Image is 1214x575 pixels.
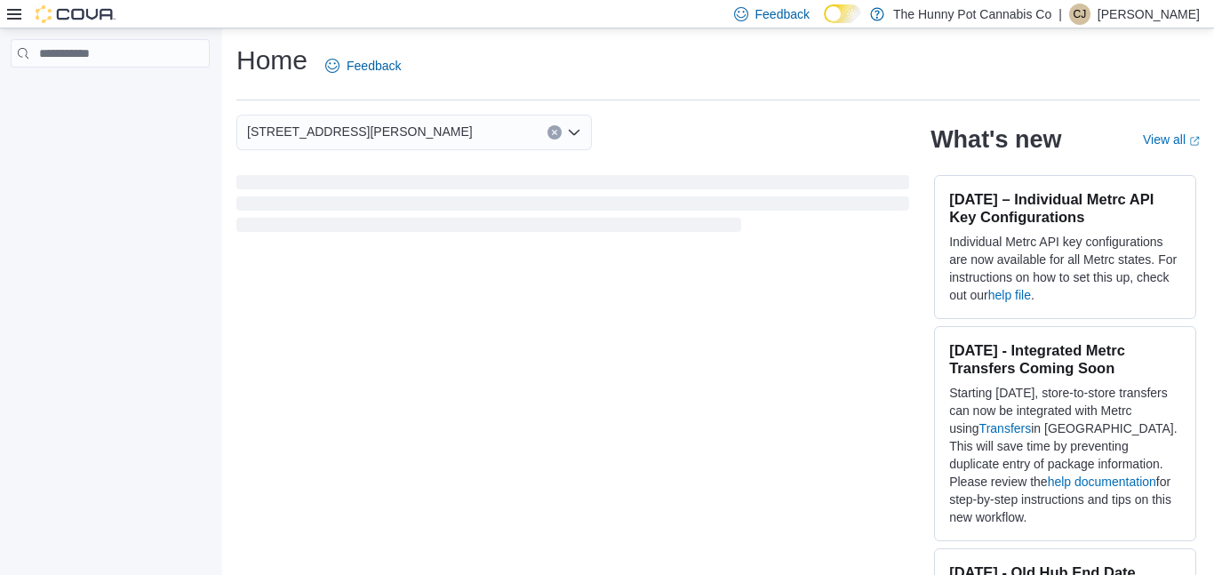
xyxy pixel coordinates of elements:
h1: Home [236,43,307,78]
button: Clear input [547,125,562,140]
button: Open list of options [567,125,581,140]
a: help documentation [1048,475,1156,489]
a: help file [988,288,1031,302]
p: [PERSON_NAME] [1098,4,1200,25]
span: [STREET_ADDRESS][PERSON_NAME] [247,121,473,142]
span: Feedback [755,5,810,23]
h3: [DATE] – Individual Metrc API Key Configurations [949,190,1181,226]
nav: Complex example [11,71,210,114]
p: Starting [DATE], store-to-store transfers can now be integrated with Metrc using in [GEOGRAPHIC_D... [949,384,1181,526]
p: Individual Metrc API key configurations are now available for all Metrc states. For instructions ... [949,233,1181,304]
svg: External link [1189,136,1200,147]
span: Feedback [347,57,401,75]
a: Feedback [318,48,408,84]
p: The Hunny Pot Cannabis Co [893,4,1051,25]
input: Dark Mode [824,4,861,23]
div: Christina Jarvis [1069,4,1090,25]
span: CJ [1074,4,1087,25]
p: | [1058,4,1062,25]
h2: What's new [930,125,1061,154]
span: Loading [236,179,909,236]
a: Transfers [979,421,1032,435]
a: View allExternal link [1143,132,1200,147]
h3: [DATE] - Integrated Metrc Transfers Coming Soon [949,341,1181,377]
img: Cova [36,5,116,23]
